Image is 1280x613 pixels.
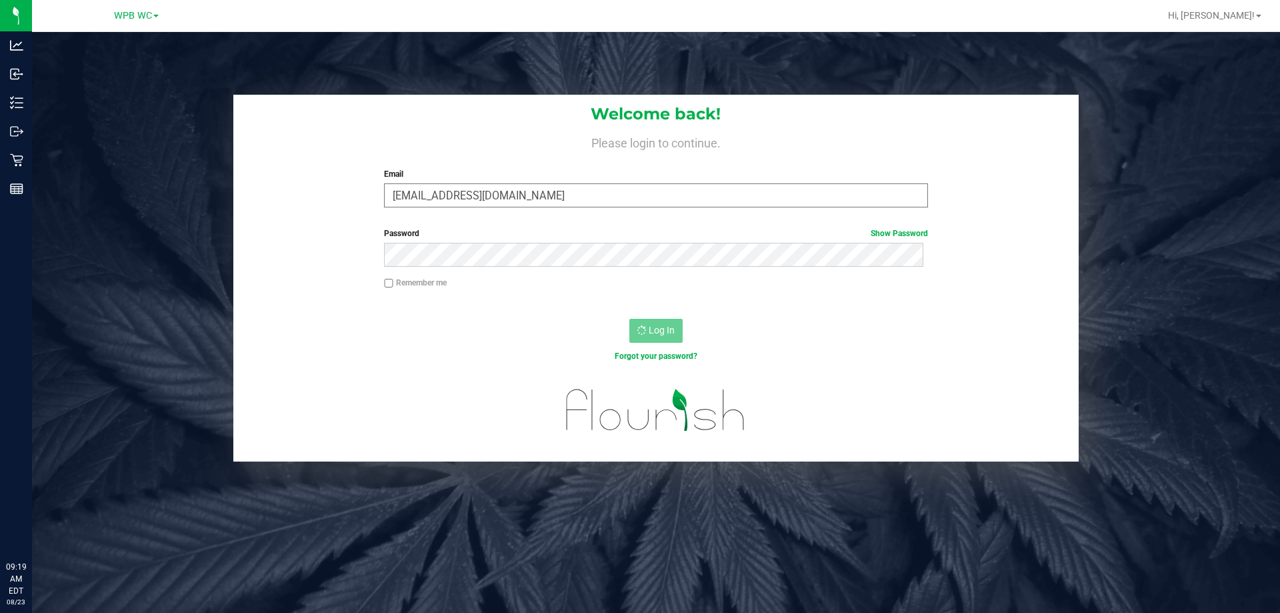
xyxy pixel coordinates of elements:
[1168,10,1255,21] span: Hi, [PERSON_NAME]!
[10,39,23,52] inline-svg: Analytics
[550,376,761,444] img: flourish_logo.svg
[10,125,23,138] inline-svg: Outbound
[871,229,928,238] a: Show Password
[10,67,23,81] inline-svg: Inbound
[233,133,1079,149] h4: Please login to continue.
[384,168,927,180] label: Email
[649,325,675,336] span: Log In
[10,182,23,195] inline-svg: Reports
[384,277,447,289] label: Remember me
[6,597,26,607] p: 08/23
[10,96,23,109] inline-svg: Inventory
[10,153,23,167] inline-svg: Retail
[384,279,393,288] input: Remember me
[233,105,1079,123] h1: Welcome back!
[615,352,697,361] a: Forgot your password?
[384,229,419,238] span: Password
[114,10,152,21] span: WPB WC
[629,319,683,343] button: Log In
[6,561,26,597] p: 09:19 AM EDT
